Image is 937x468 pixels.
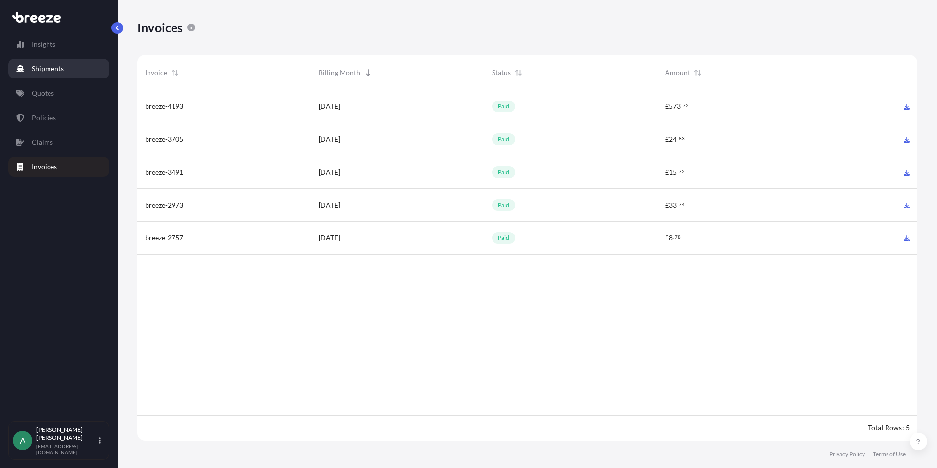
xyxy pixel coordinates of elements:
div: Total Rows: 5 [868,423,910,433]
span: . [677,203,678,206]
span: £ [665,234,669,241]
span: [DATE] [319,233,340,243]
span: Status [492,68,511,78]
span: breeze-2757 [145,233,183,243]
a: Shipments [8,59,109,78]
span: 33 [669,202,677,208]
p: Claims [32,137,53,147]
span: . [681,104,682,107]
span: £ [665,169,669,176]
p: Shipments [32,64,64,74]
span: 83 [679,137,685,140]
p: Quotes [32,88,54,98]
span: breeze-4193 [145,102,183,111]
span: . [677,137,678,140]
p: paid [498,135,510,143]
span: 15 [669,169,677,176]
span: breeze-3705 [145,134,183,144]
button: Sort [362,67,374,78]
span: 24 [669,136,677,143]
p: paid [498,103,510,110]
span: 72 [679,170,685,173]
p: paid [498,168,510,176]
p: paid [498,201,510,209]
span: A [20,436,25,445]
a: Policies [8,108,109,128]
button: Sort [169,67,181,78]
span: [DATE] [319,167,340,177]
button: Sort [513,67,524,78]
a: Terms of Use [873,450,906,458]
span: 78 [675,235,681,239]
span: £ [665,136,669,143]
span: 573 [669,103,681,110]
span: [DATE] [319,102,340,111]
span: £ [665,103,669,110]
p: Policies [32,113,56,123]
span: . [673,235,674,239]
p: Insights [32,39,55,49]
span: breeze-3491 [145,167,183,177]
p: Invoices [137,20,183,35]
a: Insights [8,34,109,54]
a: Quotes [8,83,109,103]
span: . [677,170,678,173]
span: 74 [679,203,685,206]
span: breeze-2973 [145,200,183,210]
span: [DATE] [319,200,340,210]
div: Actions [831,55,917,90]
span: Invoice [145,68,167,78]
button: Sort [692,67,704,78]
a: Claims [8,132,109,152]
span: 72 [683,104,689,107]
span: Amount [665,68,690,78]
span: £ [665,202,669,208]
a: Invoices [8,157,109,177]
span: 8 [669,234,673,241]
span: [DATE] [319,134,340,144]
p: Invoices [32,162,57,172]
a: Privacy Policy [829,450,865,458]
span: Billing Month [319,68,360,78]
p: [EMAIL_ADDRESS][DOMAIN_NAME] [36,443,97,455]
p: paid [498,234,510,242]
p: [PERSON_NAME] [PERSON_NAME] [36,426,97,442]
